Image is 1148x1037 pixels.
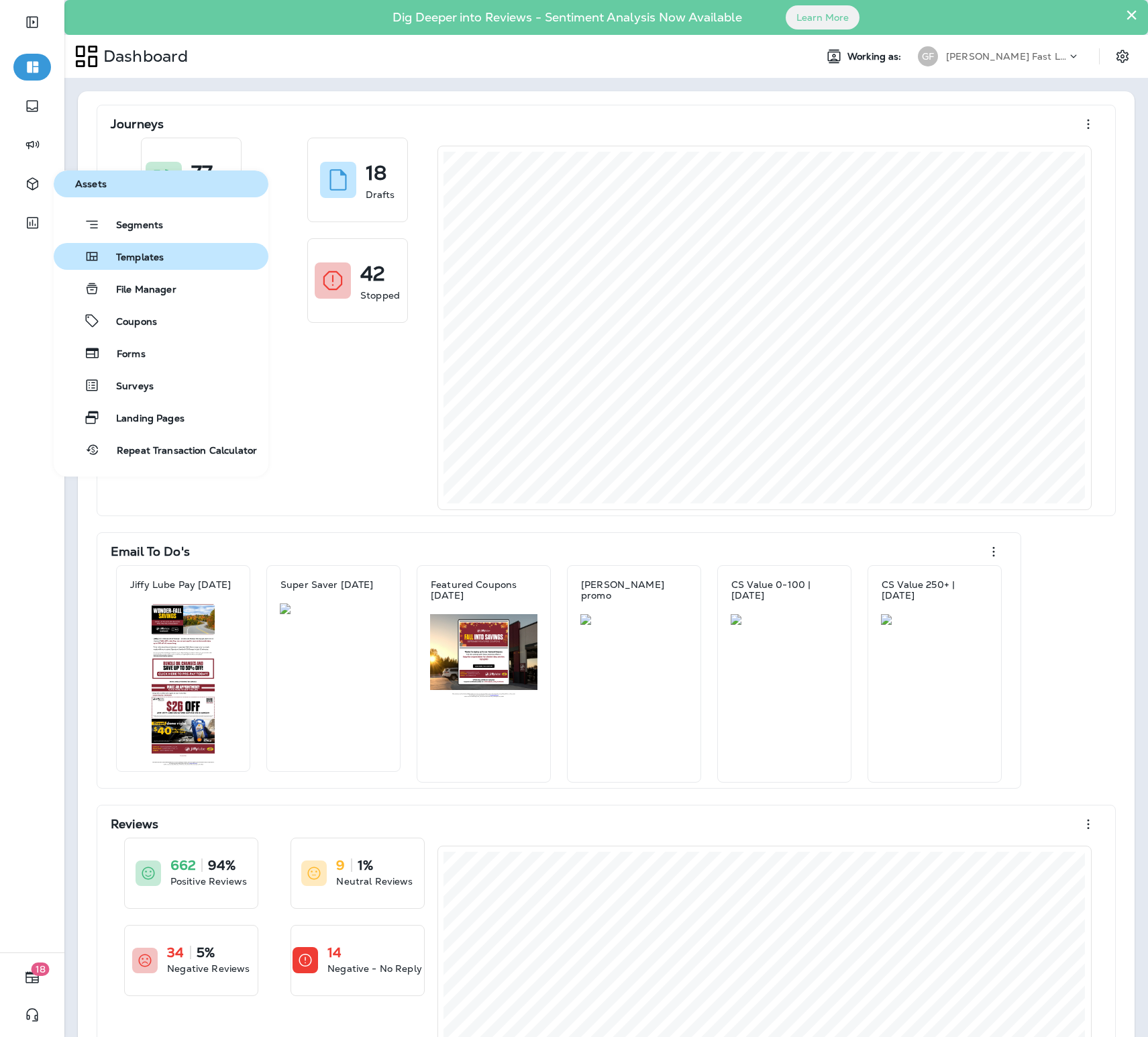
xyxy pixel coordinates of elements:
p: 5% [197,946,215,959]
button: Close [1125,4,1138,26]
p: 9 [336,858,345,872]
span: Landing Pages [100,413,185,426]
button: Assets [54,170,268,197]
span: File Manager [100,284,176,297]
p: Jiffy Lube Pay [DATE] [130,579,231,590]
p: 14 [327,946,342,959]
p: 77 [191,166,213,180]
button: File Manager [54,275,268,302]
p: [PERSON_NAME] Fast Lube dba [PERSON_NAME] [946,51,1067,62]
p: CS Value 0-100 | [DATE] [731,579,837,601]
p: Negative Reviews [167,962,250,975]
p: 1% [358,858,373,872]
p: 18 [366,166,386,180]
img: 71d5834e-40c0-4ba6-b22d-9e720cfe2b9b.jpg [430,614,537,698]
p: Reviews [111,818,158,831]
span: Segments [100,219,163,233]
span: Forms [101,348,146,361]
img: 841fc751-04e8-431d-a60a-442040b20504.jpg [881,614,988,625]
button: Landing Pages [54,404,268,431]
p: 94% [208,858,236,872]
span: 18 [32,962,50,976]
span: Templates [100,252,164,264]
p: 34 [167,946,184,959]
span: Coupons [100,316,157,329]
div: GF [918,46,938,66]
p: Neutral Reviews [336,875,413,888]
button: Surveys [54,372,268,399]
span: Surveys [100,381,154,393]
p: Dig Deeper into Reviews - Sentiment Analysis Now Available [354,15,781,19]
img: c4e3635d-6551-447b-81f3-863d87876acd.jpg [731,614,838,625]
p: Email To Do's [111,545,190,558]
button: Repeat Transaction Calculator [54,436,268,463]
p: Negative - No Reply [327,962,422,975]
p: Drafts [366,188,395,201]
p: Featured Coupons [DATE] [431,579,537,601]
p: 42 [360,267,385,281]
button: Settings [1110,44,1135,68]
img: f6ac0171-7e62-4aed-a020-28cf8518778f.jpg [580,614,688,625]
button: Templates [54,243,268,270]
span: Assets [59,179,263,190]
button: Segments [54,211,268,238]
button: Forms [54,340,268,366]
span: Repeat Transaction Calculator [101,445,257,458]
p: [PERSON_NAME] promo [581,579,687,601]
span: Working as: [847,51,904,62]
p: Journeys [111,117,164,131]
p: Stopped [360,289,400,302]
p: CS Value 250+ | [DATE] [882,579,988,601]
button: Coupons [54,307,268,334]
img: c23a199c-a6dd-400d-bd8b-ca4309ff6424.jpg [280,603,387,614]
button: Expand Sidebar [13,9,51,36]
p: Positive Reviews [170,875,247,888]
p: Dashboard [98,46,188,66]
img: 3c88a0cc-5f0c-46b4-8320-0e3b574b455d.jpg [129,603,237,766]
button: Learn More [786,5,859,30]
p: Super Saver [DATE] [280,579,374,590]
p: 662 [170,858,196,872]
